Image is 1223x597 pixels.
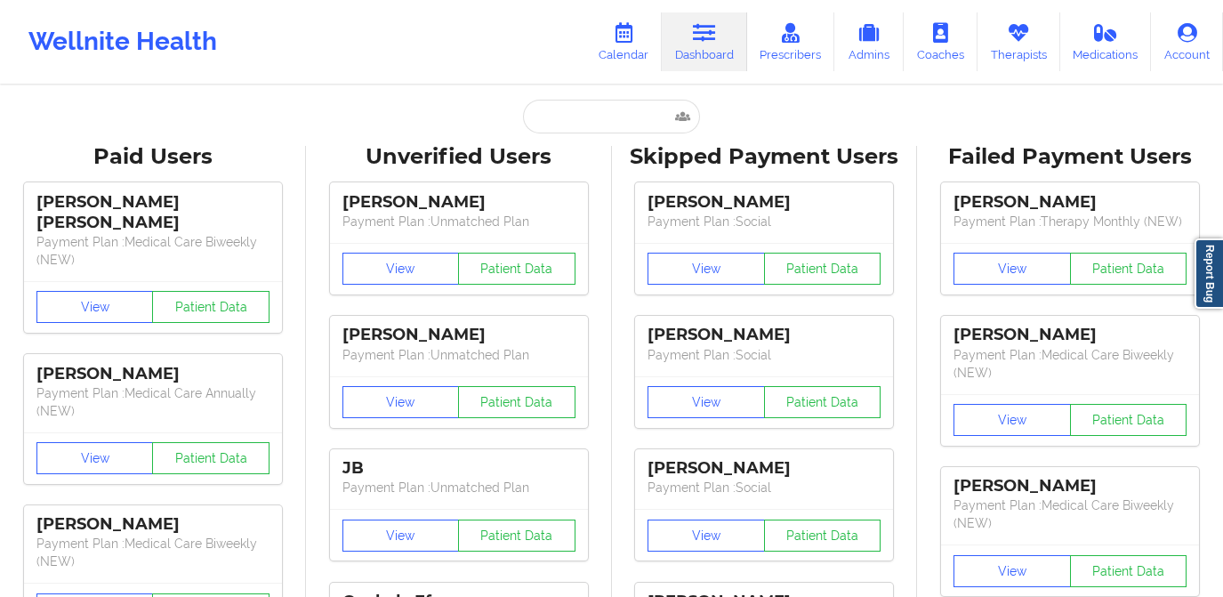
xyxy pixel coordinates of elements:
a: Therapists [978,12,1060,71]
button: Patient Data [1070,404,1187,436]
p: Payment Plan : Unmatched Plan [342,479,575,496]
p: Payment Plan : Unmatched Plan [342,346,575,364]
button: View [648,253,765,285]
button: View [342,253,460,285]
div: [PERSON_NAME] [953,192,1187,213]
div: Unverified Users [318,143,599,171]
div: [PERSON_NAME] [36,364,270,384]
button: Patient Data [1070,253,1187,285]
button: View [648,520,765,552]
a: Account [1151,12,1223,71]
div: Paid Users [12,143,294,171]
div: Failed Payment Users [929,143,1211,171]
a: Medications [1060,12,1152,71]
button: Patient Data [458,253,575,285]
button: Patient Data [458,520,575,552]
p: Payment Plan : Medical Care Biweekly (NEW) [953,346,1187,382]
button: Patient Data [764,253,881,285]
div: Skipped Payment Users [624,143,905,171]
button: View [953,253,1071,285]
p: Payment Plan : Medical Care Biweekly (NEW) [36,233,270,269]
p: Payment Plan : Medical Care Biweekly (NEW) [36,535,270,570]
button: View [648,386,765,418]
div: [PERSON_NAME] [953,476,1187,496]
button: View [36,442,154,474]
div: [PERSON_NAME] [648,458,881,479]
p: Payment Plan : Social [648,346,881,364]
div: [PERSON_NAME] [648,192,881,213]
p: Payment Plan : Unmatched Plan [342,213,575,230]
button: Patient Data [152,442,270,474]
a: Admins [834,12,904,71]
button: Patient Data [764,520,881,552]
a: Calendar [585,12,662,71]
button: Patient Data [458,386,575,418]
div: [PERSON_NAME] [342,325,575,345]
a: Dashboard [662,12,747,71]
div: [PERSON_NAME] [953,325,1187,345]
a: Report Bug [1195,238,1223,309]
button: Patient Data [1070,555,1187,587]
button: View [953,555,1071,587]
button: View [342,520,460,552]
a: Prescribers [747,12,835,71]
button: View [342,386,460,418]
div: [PERSON_NAME] [PERSON_NAME] [36,192,270,233]
button: Patient Data [764,386,881,418]
p: Payment Plan : Medical Care Biweekly (NEW) [953,496,1187,532]
div: [PERSON_NAME] [342,192,575,213]
div: [PERSON_NAME] [36,514,270,535]
p: Payment Plan : Social [648,213,881,230]
p: Payment Plan : Therapy Monthly (NEW) [953,213,1187,230]
button: View [953,404,1071,436]
div: [PERSON_NAME] [648,325,881,345]
a: Coaches [904,12,978,71]
button: View [36,291,154,323]
button: Patient Data [152,291,270,323]
p: Payment Plan : Social [648,479,881,496]
div: JB [342,458,575,479]
p: Payment Plan : Medical Care Annually (NEW) [36,384,270,420]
